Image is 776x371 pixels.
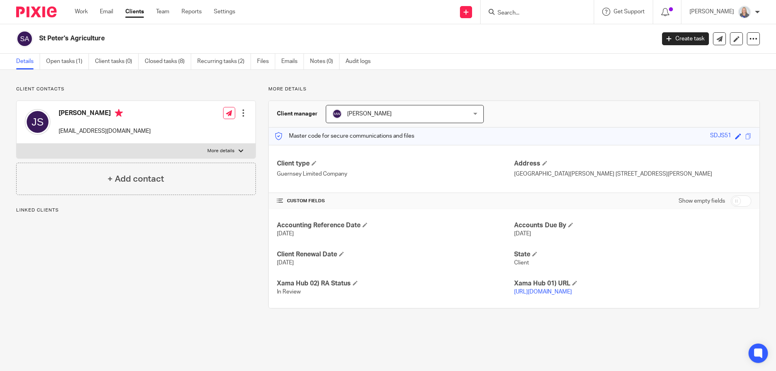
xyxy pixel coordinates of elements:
[277,260,294,266] span: [DATE]
[514,221,751,230] h4: Accounts Due By
[16,207,256,214] p: Linked clients
[59,109,151,119] h4: [PERSON_NAME]
[277,221,514,230] h4: Accounting Reference Date
[156,8,169,16] a: Team
[100,8,113,16] a: Email
[514,260,529,266] span: Client
[108,173,164,185] h4: + Add contact
[277,110,318,118] h3: Client manager
[125,8,144,16] a: Clients
[115,109,123,117] i: Primary
[277,279,514,288] h4: Xama Hub 02) RA Status
[346,54,377,69] a: Audit logs
[690,8,734,16] p: [PERSON_NAME]
[347,111,392,117] span: [PERSON_NAME]
[497,10,569,17] input: Search
[514,289,572,295] a: [URL][DOMAIN_NAME]
[16,6,57,17] img: Pixie
[514,231,531,237] span: [DATE]
[16,86,256,92] p: Client contacts
[277,198,514,204] h4: CUSTOM FIELDS
[277,250,514,259] h4: Client Renewal Date
[662,32,709,45] a: Create task
[214,8,235,16] a: Settings
[738,6,751,19] img: Debbie%20Noon%20Professional%20Photo.jpg
[46,54,89,69] a: Open tasks (1)
[514,279,751,288] h4: Xama Hub 01) URL
[281,54,304,69] a: Emails
[75,8,88,16] a: Work
[16,30,33,47] img: svg%3E
[710,132,731,141] div: SDJS51
[277,289,301,295] span: In Review
[310,54,339,69] a: Notes (0)
[207,148,234,154] p: More details
[277,170,514,178] p: Guernsey Limited Company
[197,54,251,69] a: Recurring tasks (2)
[332,109,342,119] img: svg%3E
[268,86,760,92] p: More details
[679,197,725,205] label: Show empty fields
[277,159,514,168] h4: Client type
[277,231,294,237] span: [DATE]
[181,8,202,16] a: Reports
[95,54,139,69] a: Client tasks (0)
[614,9,645,15] span: Get Support
[275,132,414,140] p: Master code for secure communications and files
[257,54,275,69] a: Files
[39,34,528,43] h2: St Peter's Agriculture
[514,159,751,168] h4: Address
[514,170,751,178] p: [GEOGRAPHIC_DATA][PERSON_NAME] [STREET_ADDRESS][PERSON_NAME]
[59,127,151,135] p: [EMAIL_ADDRESS][DOMAIN_NAME]
[25,109,51,135] img: svg%3E
[16,54,40,69] a: Details
[145,54,191,69] a: Closed tasks (8)
[514,250,751,259] h4: State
